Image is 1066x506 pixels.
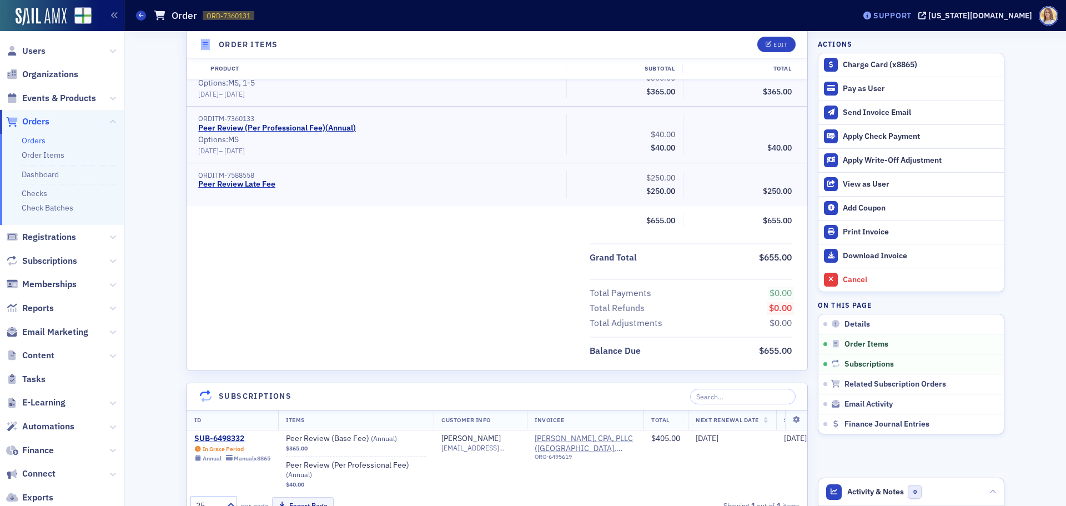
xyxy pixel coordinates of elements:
[535,416,564,424] span: Invoicee
[22,302,54,314] span: Reports
[928,11,1032,21] div: [US_STATE][DOMAIN_NAME]
[22,203,73,213] a: Check Batches
[682,64,799,73] div: Total
[22,397,66,409] span: E-Learning
[6,468,56,480] a: Connect
[67,7,92,26] a: View Homepage
[696,416,759,424] span: Next Renewal Date
[844,319,870,329] span: Details
[22,349,54,362] span: Content
[198,179,275,189] a: Peer Review Late Fee
[198,114,559,123] div: ORDITM-7360133
[651,143,675,153] span: $40.00
[590,251,637,264] div: Grand Total
[6,492,53,504] a: Exports
[651,129,675,139] span: $40.00
[818,268,1004,292] button: Cancel
[590,317,662,330] div: Total Adjustments
[22,326,88,338] span: Email Marketing
[22,373,46,385] span: Tasks
[194,434,270,444] div: SUB-6498332
[843,108,998,118] div: Send Invoice Email
[784,416,819,424] span: Start Date
[22,468,56,480] span: Connect
[566,64,682,73] div: Subtotal
[646,87,675,97] span: $365.00
[22,444,54,457] span: Finance
[818,39,852,49] h4: Actions
[441,434,501,444] a: [PERSON_NAME]
[773,42,787,48] div: Edit
[818,220,1004,244] a: Print Invoice
[6,45,46,57] a: Users
[6,302,54,314] a: Reports
[763,216,792,226] span: $655.00
[22,45,46,57] span: Users
[843,227,998,237] div: Print Invoice
[6,444,54,457] a: Finance
[843,251,998,261] div: Download Invoice
[16,8,67,26] img: SailAMX
[6,349,54,362] a: Content
[844,359,894,369] span: Subscriptions
[844,379,946,389] span: Related Subscription Orders
[818,124,1004,148] button: Apply Check Payment
[6,420,74,433] a: Automations
[757,37,796,52] button: Edit
[6,373,46,385] a: Tasks
[286,434,426,444] span: Peer Review (Base Fee)
[22,92,96,104] span: Events & Products
[818,244,1004,268] a: Download Invoice
[6,231,76,243] a: Registrations
[441,444,519,452] span: [EMAIL_ADDRESS][DOMAIN_NAME]
[590,302,645,315] div: Total Refunds
[6,116,49,128] a: Orders
[590,317,666,330] span: Total Adjustments
[198,123,356,133] a: Peer Review (Per Professional Fee)(Annual)
[590,302,648,315] span: Total Refunds
[908,485,922,499] span: 0
[844,339,888,349] span: Order Items
[6,326,88,338] a: Email Marketing
[535,434,636,464] span: Richard Baker, CPA, PLLC (Brookhaven, MS)
[219,390,291,402] h4: Subscriptions
[6,68,78,81] a: Organizations
[770,287,792,298] span: $0.00
[6,397,66,409] a: E-Learning
[535,434,636,453] span: Richard Baker, CPA, PLLC (Brookhaven, MS)
[690,389,796,404] input: Search…
[759,345,792,356] span: $655.00
[286,434,426,444] a: Peer Review (Base Fee) (Annual)
[286,460,426,480] a: Peer Review (Per Professional Fee) (Annual)
[818,300,1004,310] h4: On this page
[590,251,641,264] span: Grand Total
[234,455,270,462] div: Manual x8865
[194,416,201,424] span: ID
[203,455,222,462] div: Annual
[918,12,1036,19] button: [US_STATE][DOMAIN_NAME]
[818,196,1004,220] button: Add Coupon
[696,433,718,443] span: [DATE]
[651,416,670,424] span: Total
[286,416,305,424] span: Items
[22,116,49,128] span: Orders
[203,445,244,453] div: In Grace Period
[172,9,197,22] h1: Order
[535,434,636,453] a: [PERSON_NAME], CPA, PLLC ([GEOGRAPHIC_DATA], [GEOGRAPHIC_DATA])
[198,90,559,98] div: –
[763,186,792,196] span: $250.00
[198,171,559,179] div: ORDITM-7588558
[22,255,77,267] span: Subscriptions
[198,89,219,98] span: [DATE]
[22,420,74,433] span: Automations
[22,136,46,146] a: Orders
[286,445,308,452] span: $365.00
[843,84,998,94] div: Pay as User
[1039,6,1058,26] span: Profile
[6,278,77,290] a: Memberships
[590,287,655,300] span: Total Payments
[873,11,912,21] div: Support
[6,92,96,104] a: Events & Products
[847,486,904,498] span: Activity & Notes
